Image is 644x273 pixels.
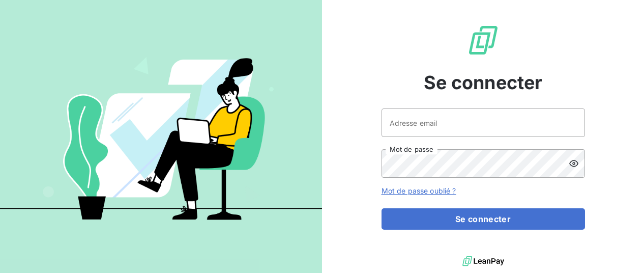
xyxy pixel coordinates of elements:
[467,24,500,57] img: Logo LeanPay
[382,208,585,230] button: Se connecter
[382,186,456,195] a: Mot de passe oublié ?
[424,69,543,96] span: Se connecter
[462,254,504,269] img: logo
[382,108,585,137] input: placeholder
